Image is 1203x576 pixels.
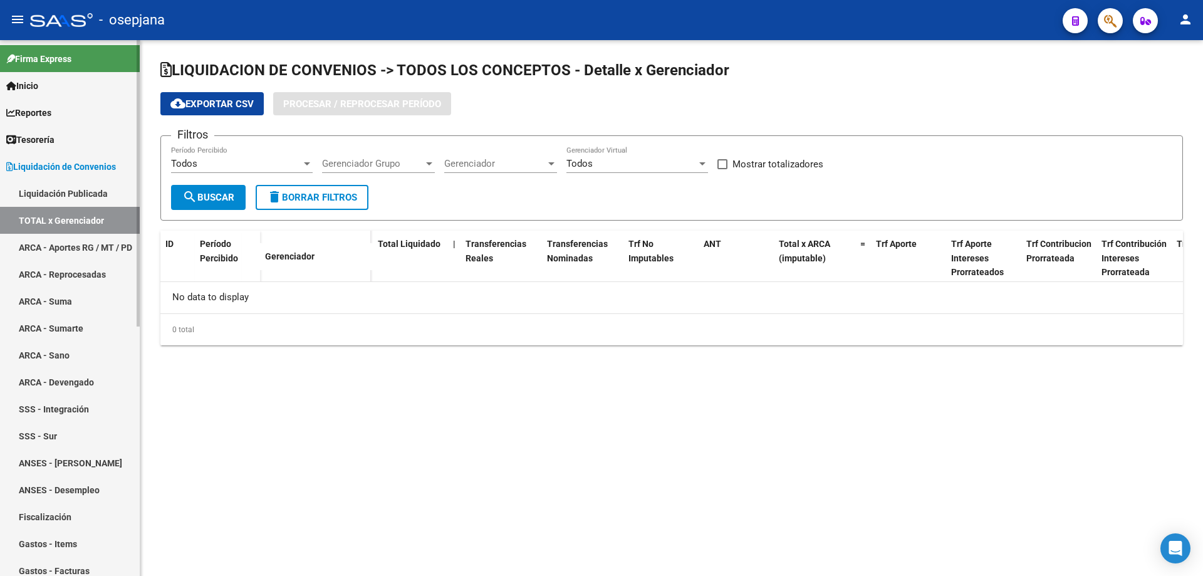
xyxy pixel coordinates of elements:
datatable-header-cell: Trf Contribución Intereses Prorrateada [1096,231,1172,286]
span: Tesorería [6,133,55,147]
mat-icon: person [1178,12,1193,27]
span: Buscar [182,192,234,203]
datatable-header-cell: Período Percibido [195,231,242,283]
span: Inicio [6,79,38,93]
span: Transferencias Reales [466,239,526,263]
span: LIQUIDACION DE CONVENIOS -> TODOS LOS CONCEPTOS - Detalle x Gerenciador [160,61,729,79]
datatable-header-cell: Trf Contribucion Prorrateada [1021,231,1096,286]
span: Procesar / Reprocesar período [283,98,441,110]
div: Open Intercom Messenger [1160,533,1190,563]
span: Período Percibido [200,239,238,263]
span: Reportes [6,106,51,120]
div: 0 total [160,314,1183,345]
datatable-header-cell: Transferencias Nominadas [542,231,623,286]
span: Trf Aporte Intereses Prorrateados [951,239,1004,278]
span: Liquidación de Convenios [6,160,116,174]
span: | [453,239,456,249]
mat-icon: cloud_download [170,96,185,111]
datatable-header-cell: Trf Aporte [871,231,946,286]
span: ID [165,239,174,249]
div: No data to display [160,282,1183,313]
span: ANT [704,239,721,249]
mat-icon: delete [267,189,282,204]
span: Total x ARCA (imputable) [779,239,830,263]
datatable-header-cell: ID [160,231,195,283]
span: Trf No Imputables [628,239,674,263]
datatable-header-cell: Trf No Imputables [623,231,699,286]
span: Transferencias Nominadas [547,239,608,263]
span: Total Liquidado [378,239,440,249]
span: Gerenciador [444,158,546,169]
span: Trf Contribucion Prorrateada [1026,239,1091,263]
span: Mostrar totalizadores [732,157,823,172]
datatable-header-cell: Total Liquidado [373,231,448,286]
mat-icon: menu [10,12,25,27]
datatable-header-cell: Transferencias Reales [461,231,542,286]
span: Todos [171,158,197,169]
span: Borrar Filtros [267,192,357,203]
datatable-header-cell: ANT [699,231,774,286]
button: Buscar [171,185,246,210]
button: Procesar / Reprocesar período [273,92,451,115]
datatable-header-cell: Gerenciador [260,243,373,270]
span: Firma Express [6,52,71,66]
span: Trf Aporte [876,239,917,249]
datatable-header-cell: | [448,231,461,286]
span: Gerenciador [265,251,315,261]
span: - osepjana [99,6,165,34]
button: Exportar CSV [160,92,264,115]
span: Trf Contribución Intereses Prorrateada [1101,239,1167,278]
h3: Filtros [171,126,214,144]
datatable-header-cell: Total x ARCA (imputable) [774,231,855,286]
mat-icon: search [182,189,197,204]
span: Gerenciador Grupo [322,158,424,169]
span: Todos [566,158,593,169]
datatable-header-cell: Trf Aporte Intereses Prorrateados [946,231,1021,286]
span: Exportar CSV [170,98,254,110]
datatable-header-cell: = [855,231,871,286]
span: = [860,239,865,249]
button: Borrar Filtros [256,185,368,210]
